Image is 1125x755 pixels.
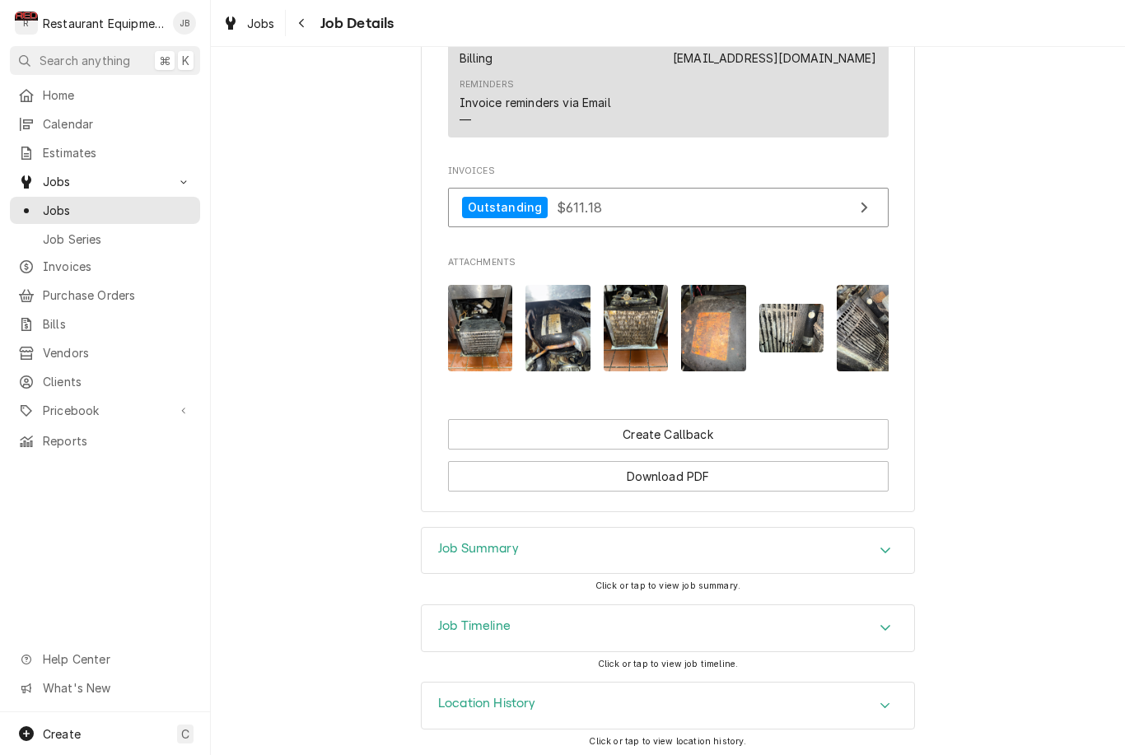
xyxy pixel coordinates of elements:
[460,94,611,111] div: Invoice reminders via Email
[589,736,746,747] span: Click or tap to view location history.
[10,168,200,195] a: Go to Jobs
[10,674,200,701] a: Go to What's New
[10,110,200,137] a: Calendar
[673,51,876,65] a: [EMAIL_ADDRESS][DOMAIN_NAME]
[43,202,192,219] span: Jobs
[525,285,591,371] img: NxplOQkS5WDU3MX7MwIc
[159,52,170,69] span: ⌘
[10,282,200,309] a: Purchase Orders
[10,82,200,109] a: Home
[422,605,914,651] div: Accordion Header
[448,272,889,384] span: Attachments
[289,10,315,36] button: Navigate back
[595,580,740,591] span: Click or tap to view job summary.
[43,679,190,697] span: What's New
[448,25,889,137] div: Contact
[448,285,513,371] img: G6s45JmRtWvLhxm2V1Kg
[438,696,536,711] h3: Location History
[216,10,282,37] a: Jobs
[448,461,889,492] button: Download PDF
[43,402,167,419] span: Pricebook
[10,226,200,253] a: Job Series
[10,368,200,395] a: Clients
[10,397,200,424] a: Go to Pricebook
[421,682,915,729] div: Location History
[43,650,190,668] span: Help Center
[43,15,164,32] div: Restaurant Equipment Diagnostics
[43,86,192,104] span: Home
[448,188,889,228] a: View Invoice
[421,527,915,575] div: Job Summary
[460,49,493,67] div: Billing
[15,12,38,35] div: R
[557,198,602,215] span: $611.18
[43,115,192,133] span: Calendar
[40,52,130,69] span: Search anything
[604,285,669,371] img: bEoyyKOSQZyyaNaULKYu
[43,144,192,161] span: Estimates
[598,659,738,669] span: Click or tap to view job timeline.
[448,450,889,492] div: Button Group Row
[422,683,914,729] div: Accordion Header
[10,339,200,366] a: Vendors
[10,197,200,224] a: Jobs
[10,427,200,454] a: Reports
[43,373,192,390] span: Clients
[460,78,611,128] div: Reminders
[448,256,889,384] div: Attachments
[43,432,192,450] span: Reports
[10,310,200,338] a: Bills
[43,231,192,248] span: Job Series
[438,541,519,557] h3: Job Summary
[43,344,192,361] span: Vendors
[173,12,196,35] div: Jaired Brunty's Avatar
[759,304,824,352] img: jqewp8CcQZmXHMOHeo8y
[460,111,471,128] div: —
[181,725,189,743] span: C
[422,605,914,651] button: Accordion Details Expand Trigger
[422,528,914,574] div: Accordion Header
[247,15,275,32] span: Jobs
[462,197,548,219] div: Outstanding
[673,34,876,67] div: Email
[421,604,915,652] div: Job Timeline
[448,419,889,492] div: Button Group
[182,52,189,69] span: K
[448,256,889,269] span: Attachments
[43,315,192,333] span: Bills
[10,645,200,673] a: Go to Help Center
[315,12,394,35] span: Job Details
[460,34,493,67] div: Name
[448,9,889,145] div: Client Contact
[438,618,511,634] h3: Job Timeline
[43,727,81,741] span: Create
[837,285,902,371] img: ZDOQMbpQTiCIs1bT5gjQ
[681,285,746,371] img: JOjsvtbtSX6asRFCLUd9
[448,25,889,145] div: Client Contact List
[43,173,167,190] span: Jobs
[448,419,889,450] button: Create Callback
[173,12,196,35] div: JB
[10,139,200,166] a: Estimates
[422,683,914,729] button: Accordion Details Expand Trigger
[10,46,200,75] button: Search anything⌘K
[422,528,914,574] button: Accordion Details Expand Trigger
[448,165,889,235] div: Invoices
[10,253,200,280] a: Invoices
[15,12,38,35] div: Restaurant Equipment Diagnostics's Avatar
[448,165,889,178] span: Invoices
[460,78,514,91] div: Reminders
[43,287,192,304] span: Purchase Orders
[43,258,192,275] span: Invoices
[448,419,889,450] div: Button Group Row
